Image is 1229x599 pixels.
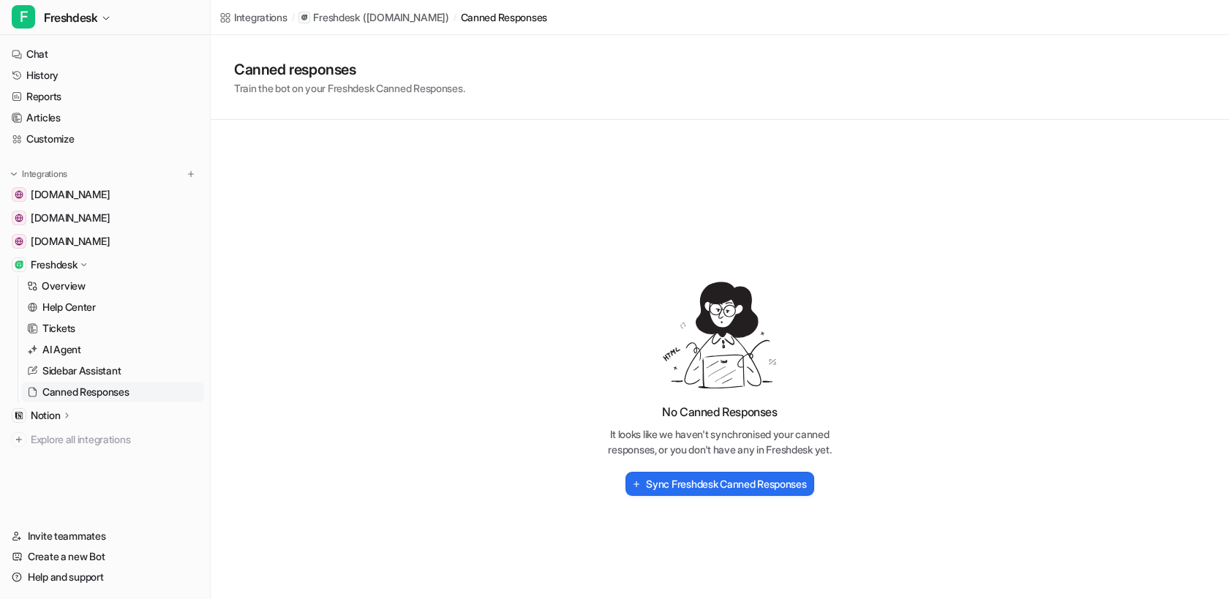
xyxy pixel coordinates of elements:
[22,168,67,180] p: Integrations
[42,385,129,399] p: Canned Responses
[663,282,776,388] img: Empty Record
[6,546,204,567] a: Create a new Bot
[31,408,60,423] p: Notion
[6,108,204,128] a: Articles
[6,231,204,252] a: nri-distribution.com[DOMAIN_NAME]
[292,11,295,24] span: /
[21,297,204,317] a: Help Center
[6,167,72,181] button: Integrations
[6,208,204,228] a: careers-nri3pl.com[DOMAIN_NAME]
[646,476,806,491] h2: Sync Freshdesk Canned Responses
[454,11,456,24] span: /
[21,276,204,296] a: Overview
[6,567,204,587] a: Help and support
[12,432,26,447] img: explore all integrations
[6,526,204,546] a: Invite teammates
[234,80,465,96] p: Train the bot on your Freshdesk Canned Responses.
[6,429,204,450] a: Explore all integrations
[15,411,23,420] img: Notion
[42,363,121,378] p: Sidebar Assistant
[6,44,204,64] a: Chat
[298,10,448,25] a: Freshdesk([DOMAIN_NAME])
[15,190,23,199] img: nri3pl.com
[21,361,204,381] a: Sidebar Assistant
[363,10,449,25] p: ( [DOMAIN_NAME] )
[31,257,77,272] p: Freshdesk
[42,279,86,293] p: Overview
[15,260,23,269] img: Freshdesk
[31,234,110,249] span: [DOMAIN_NAME]
[31,211,110,225] span: [DOMAIN_NAME]
[596,403,843,421] h3: No Canned Responses
[42,300,96,314] p: Help Center
[461,10,548,25] a: canned responses
[6,65,204,86] a: History
[12,5,35,29] span: F
[625,472,813,496] button: Sync Freshdesk Canned Responses
[234,10,287,25] div: Integrations
[219,10,287,25] a: Integrations
[21,318,204,339] a: Tickets
[6,184,204,205] a: nri3pl.com[DOMAIN_NAME]
[234,59,465,80] h1: Canned responses
[31,187,110,202] span: [DOMAIN_NAME]
[9,169,19,179] img: expand menu
[603,426,837,457] p: It looks like we haven't synchronised your canned responses, or you don't have any in Freshdesk yet.
[6,86,204,107] a: Reports
[21,339,204,360] a: AI Agent
[15,237,23,246] img: nri-distribution.com
[313,10,359,25] p: Freshdesk
[44,7,97,28] span: Freshdesk
[31,428,198,451] span: Explore all integrations
[186,169,196,179] img: menu_add.svg
[42,321,75,336] p: Tickets
[6,129,204,149] a: Customize
[15,214,23,222] img: careers-nri3pl.com
[42,342,81,357] p: AI Agent
[21,382,204,402] a: Canned Responses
